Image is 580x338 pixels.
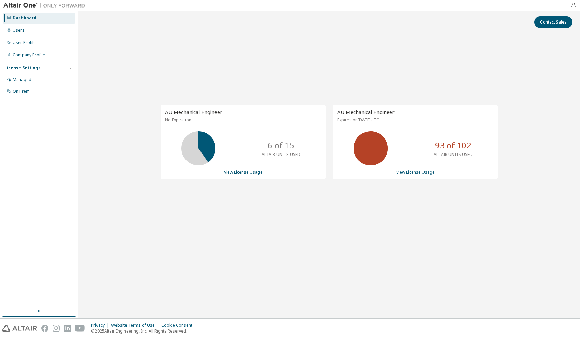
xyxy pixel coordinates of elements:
img: linkedin.svg [64,325,71,332]
img: youtube.svg [75,325,85,332]
p: ALTAIR UNITS USED [262,151,300,157]
div: Website Terms of Use [111,323,161,328]
p: © 2025 Altair Engineering, Inc. All Rights Reserved. [91,328,196,334]
div: Managed [13,77,31,83]
p: 93 of 102 [435,139,471,151]
a: View License Usage [224,169,263,175]
div: License Settings [4,65,41,71]
p: No Expiration [165,117,320,123]
button: Contact Sales [534,16,572,28]
span: AU Mechanical Engineer [165,108,222,115]
div: Cookie Consent [161,323,196,328]
div: Dashboard [13,15,36,21]
img: Altair One [3,2,89,9]
div: Users [13,28,25,33]
img: instagram.svg [53,325,60,332]
div: Company Profile [13,52,45,58]
div: Privacy [91,323,111,328]
span: AU Mechanical Engineer [337,108,395,115]
div: User Profile [13,40,36,45]
p: 6 of 15 [268,139,294,151]
p: ALTAIR UNITS USED [434,151,473,157]
a: View License Usage [396,169,435,175]
div: On Prem [13,89,30,94]
img: facebook.svg [41,325,48,332]
img: altair_logo.svg [2,325,37,332]
p: Expires on [DATE] UTC [337,117,492,123]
